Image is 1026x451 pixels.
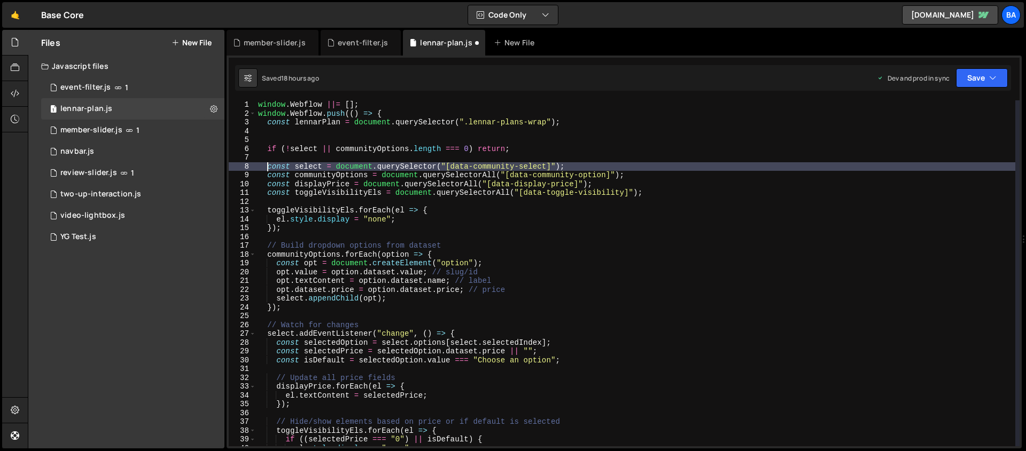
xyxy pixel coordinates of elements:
div: lennar-plan.js [420,37,472,48]
span: 1 [131,169,134,177]
div: lennar-plan.js [41,98,224,120]
span: 1 [136,126,139,134]
div: 1 [229,100,256,109]
div: 15790/44982.js [41,141,224,162]
div: 25 [229,312,256,321]
div: 36 [229,409,256,418]
button: Save [956,68,1008,88]
div: 15790/44778.js [41,205,224,226]
div: 22 [229,286,256,295]
div: 6 [229,145,256,154]
div: Dev and prod in sync [877,74,950,83]
div: 30 [229,356,256,365]
div: member-slider.js [244,37,306,48]
a: 🤙 [2,2,28,28]
div: Javascript files [28,56,224,77]
div: 37 [229,417,256,426]
div: 38 [229,426,256,436]
div: 18 [229,250,256,259]
div: member-slider.js [60,125,122,135]
div: navbar.js [60,147,94,156]
div: 15790/42338.js [41,226,224,248]
div: 11 [229,188,256,197]
div: 24 [229,303,256,312]
div: 29 [229,347,256,356]
button: Code Only [468,5,558,25]
div: Base Core [41,9,84,21]
div: 10 [229,180,256,189]
div: 28 [229,338,256,347]
div: 32 [229,374,256,383]
div: 23 [229,294,256,303]
div: 26 [229,321,256,330]
div: 15790/44138.js [41,162,224,184]
h2: Files [41,37,60,49]
span: 1 [125,83,128,92]
div: 19 [229,259,256,268]
div: 5 [229,136,256,145]
div: 7 [229,153,256,162]
div: event-filter.js [338,37,388,48]
div: event-filter.js [41,77,224,98]
a: Ba [1001,5,1021,25]
div: 31 [229,365,256,374]
div: 33 [229,382,256,391]
div: 35 [229,400,256,409]
div: lennar-plan.js [60,104,112,114]
div: video-lightbox.js [60,211,125,220]
div: 14 [229,215,256,224]
div: 15790/44770.js [41,184,224,205]
div: 3 [229,118,256,127]
div: event-filter.js [60,83,111,92]
div: 15790/44133.js [41,120,224,141]
div: two-up-interaction.js [60,189,141,199]
div: 15 [229,224,256,233]
div: 17 [229,241,256,250]
button: New File [172,38,212,47]
div: 8 [229,162,256,171]
span: 1 [50,106,57,114]
div: 21 [229,276,256,286]
div: 4 [229,127,256,136]
div: 20 [229,268,256,277]
div: 18 hours ago [281,74,319,83]
div: review-slider.js [60,168,117,178]
div: 9 [229,171,256,180]
div: 13 [229,206,256,215]
div: 16 [229,233,256,242]
div: 27 [229,329,256,338]
div: New File [494,37,539,48]
div: YG Test.js [60,232,96,242]
div: 39 [229,435,256,444]
div: 2 [229,109,256,118]
div: 34 [229,391,256,400]
a: [DOMAIN_NAME] [902,5,998,25]
div: 12 [229,197,256,207]
div: Saved [262,74,319,83]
